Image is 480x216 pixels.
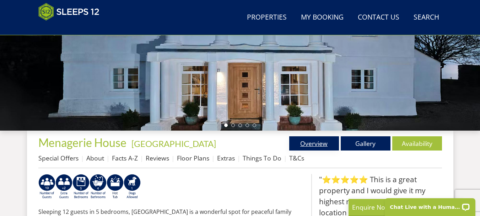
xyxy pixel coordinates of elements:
[146,154,169,162] a: Reviews
[129,138,216,149] span: -
[86,154,104,162] a: About
[341,136,390,151] a: Gallery
[72,174,90,200] img: AD_4nXdbpp640i7IVFfqLTtqWv0Ghs4xmNECk-ef49VdV_vDwaVrQ5kQ5qbfts81iob6kJkelLjJ-SykKD7z1RllkDxiBG08n...
[38,174,55,200] img: AD_4nXcjZZilil9957s1EuoigEc7YoL1i3omIF2Nph7BBMCC_P_Btqq1bUlBOovU15nE_hDdWFgcJsXzgNYb5VQEIxrsNeQ5U...
[392,136,442,151] a: Availability
[38,154,79,162] a: Special Offers
[107,174,124,200] img: AD_4nXcpX5uDwed6-YChlrI2BYOgXwgg3aqYHOhRm0XfZB-YtQW2NrmeCr45vGAfVKUq4uWnc59ZmEsEzoF5o39EWARlT1ewO...
[298,10,346,26] a: My Booking
[289,136,339,151] a: Overview
[90,174,107,200] img: AD_4nXeeKAYjkuG3a2x-X3hFtWJ2Y0qYZCJFBdSEqgvIh7i01VfeXxaPOSZiIn67hladtl6xx588eK4H21RjCP8uLcDwdSe_I...
[38,3,99,21] img: Sleeps 12
[38,136,126,149] span: Menagerie House
[38,136,129,149] a: Menagerie House
[380,194,480,216] iframe: LiveChat chat widget
[55,174,72,200] img: AD_4nXeP6WuvG491uY6i5ZIMhzz1N248Ei-RkDHdxvvjTdyF2JXhbvvI0BrTCyeHgyWBEg8oAgd1TvFQIsSlzYPCTB7K21VoI...
[243,154,281,162] a: Things To Do
[217,154,235,162] a: Extras
[124,174,141,200] img: AD_4nXeEipi_F3q1Yj6bZlze3jEsUK6_7_3WtbLY1mWTnHN9JZSYYFCQEDZx02JbD7SocKMjZ8qjPHIa5G67Ebl9iTbBrBR15...
[411,10,442,26] a: Search
[355,10,402,26] a: Contact Us
[352,202,459,212] p: Enquire Now
[177,154,209,162] a: Floor Plans
[35,25,109,31] iframe: Customer reviews powered by Trustpilot
[131,138,216,149] a: [GEOGRAPHIC_DATA]
[112,154,138,162] a: Facts A-Z
[244,10,290,26] a: Properties
[289,154,304,162] a: T&Cs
